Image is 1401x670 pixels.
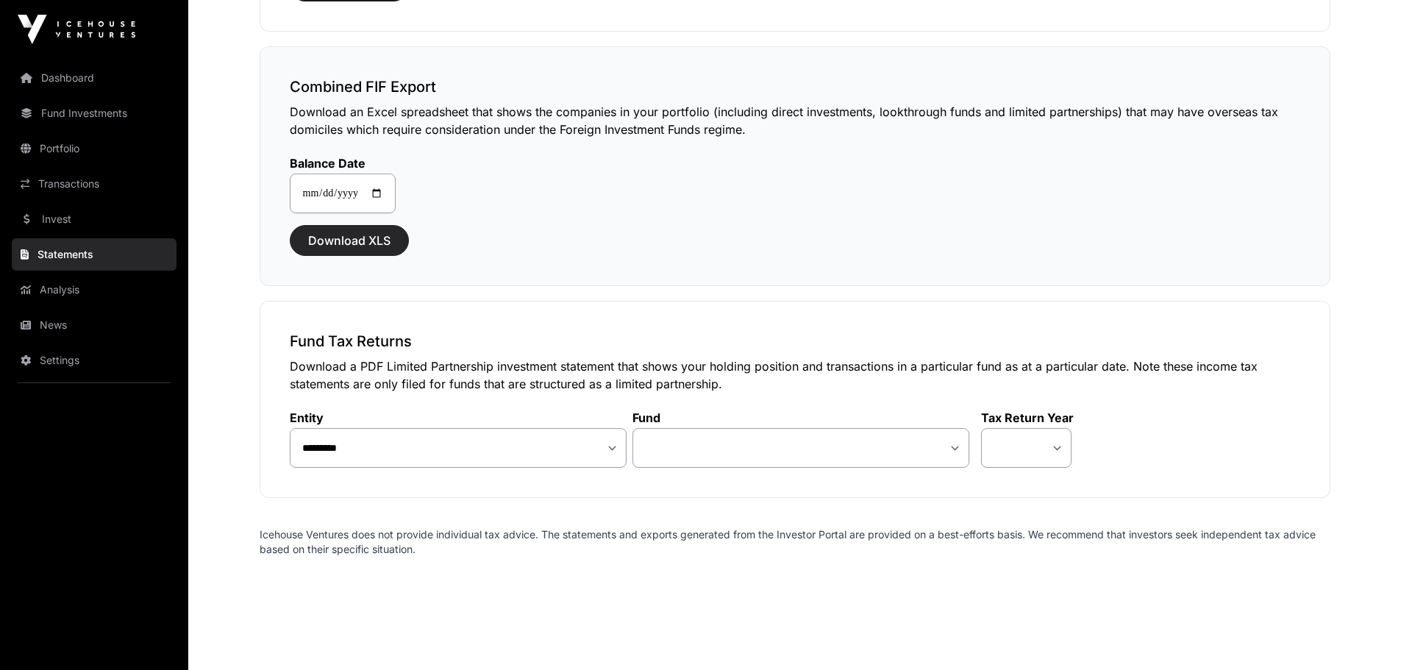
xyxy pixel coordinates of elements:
p: Download a PDF Limited Partnership investment statement that shows your holding position and tran... [290,357,1300,393]
p: Icehouse Ventures does not provide individual tax advice. The statements and exports generated fr... [260,527,1330,557]
a: News [12,309,177,341]
h3: Fund Tax Returns [290,331,1300,352]
button: Download XLS [290,225,409,256]
h3: Combined FIF Export [290,76,1300,97]
label: Fund [632,410,969,425]
a: Invest [12,203,177,235]
img: Icehouse Ventures Logo [18,15,135,44]
p: Download an Excel spreadsheet that shows the companies in your portfolio (including direct invest... [290,103,1300,138]
a: Analysis [12,274,177,306]
a: Fund Investments [12,97,177,129]
label: Balance Date [290,156,396,171]
a: Portfolio [12,132,177,165]
label: Tax Return Year [981,410,1074,425]
span: Download XLS [308,232,391,249]
a: Dashboard [12,62,177,94]
iframe: Chat Widget [1327,599,1401,670]
a: Statements [12,238,177,271]
a: Transactions [12,168,177,200]
a: Settings [12,344,177,377]
label: Entity [290,410,627,425]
